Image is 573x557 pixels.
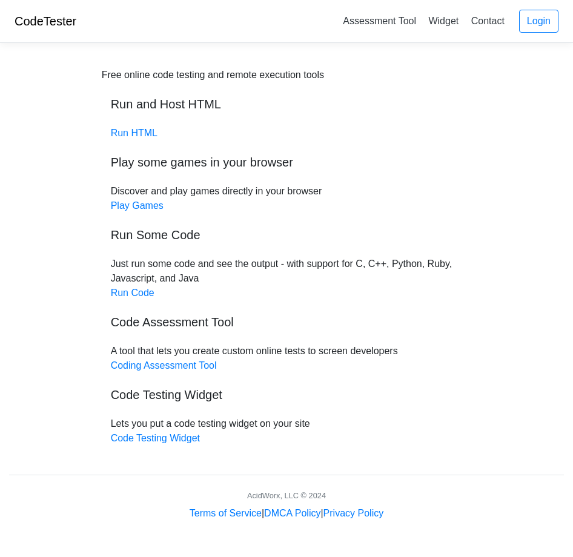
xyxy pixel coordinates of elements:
[190,506,383,521] div: | |
[247,490,326,501] div: AcidWorx, LLC © 2024
[111,288,154,298] a: Run Code
[111,155,463,170] h5: Play some games in your browser
[111,128,157,138] a: Run HTML
[111,200,164,211] a: Play Games
[190,508,262,518] a: Terms of Service
[519,10,558,33] a: Login
[323,508,384,518] a: Privacy Policy
[102,68,324,82] div: Free online code testing and remote execution tools
[264,508,320,518] a: DMCA Policy
[111,387,463,402] h5: Code Testing Widget
[466,11,509,31] a: Contact
[111,433,200,443] a: Code Testing Widget
[111,228,463,242] h5: Run Some Code
[102,68,472,446] div: Discover and play games directly in your browser Just run some code and see the output - with sup...
[423,11,463,31] a: Widget
[15,15,76,28] a: CodeTester
[338,11,421,31] a: Assessment Tool
[111,315,463,329] h5: Code Assessment Tool
[111,360,217,371] a: Coding Assessment Tool
[111,97,463,111] h5: Run and Host HTML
